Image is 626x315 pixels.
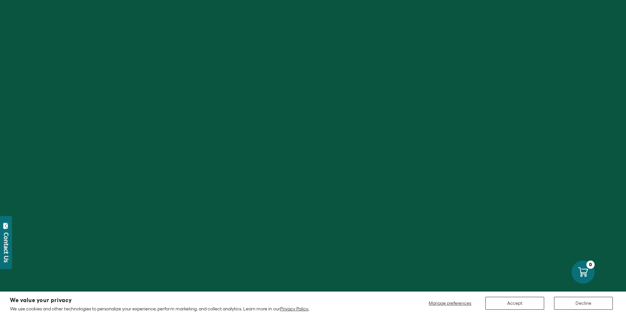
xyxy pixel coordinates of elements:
[485,297,544,310] button: Accept
[3,232,10,262] div: Contact Us
[554,297,613,310] button: Decline
[280,306,309,311] a: Privacy Policy.
[586,261,595,269] div: 0
[10,297,309,303] h2: We value your privacy
[429,300,471,306] span: Manage preferences
[425,297,476,310] button: Manage preferences
[10,306,309,312] p: We use cookies and other technologies to personalize your experience, perform marketing, and coll...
